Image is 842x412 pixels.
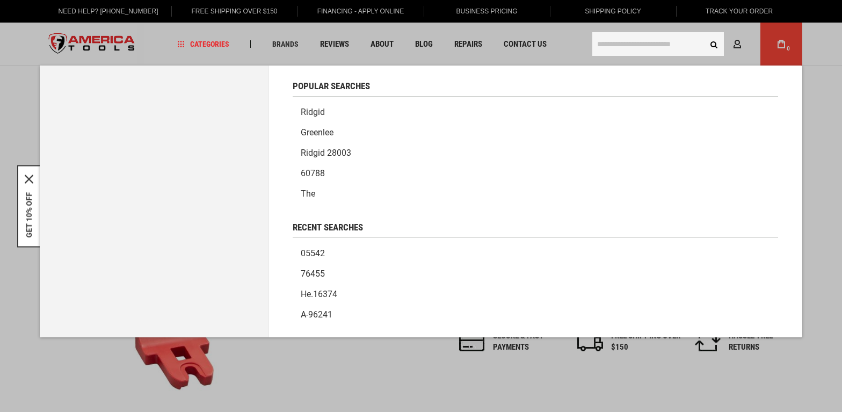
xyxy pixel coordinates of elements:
[293,223,363,232] span: Recent Searches
[293,305,778,325] a: a-96241
[293,184,778,204] a: The
[173,37,234,52] a: Categories
[293,122,778,143] a: Greenlee
[703,34,724,54] button: Search
[293,143,778,163] a: Ridgid 28003
[293,102,778,122] a: Ridgid
[293,82,370,91] span: Popular Searches
[691,378,842,412] iframe: LiveChat chat widget
[293,163,778,184] a: 60788
[25,175,33,183] svg: close icon
[25,192,33,237] button: GET 10% OFF
[267,37,303,52] a: Brands
[293,264,778,284] a: 76455
[293,243,778,264] a: 05542
[178,40,229,48] span: Categories
[272,40,299,48] span: Brands
[293,284,778,305] a: he.16374
[25,175,33,183] button: Close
